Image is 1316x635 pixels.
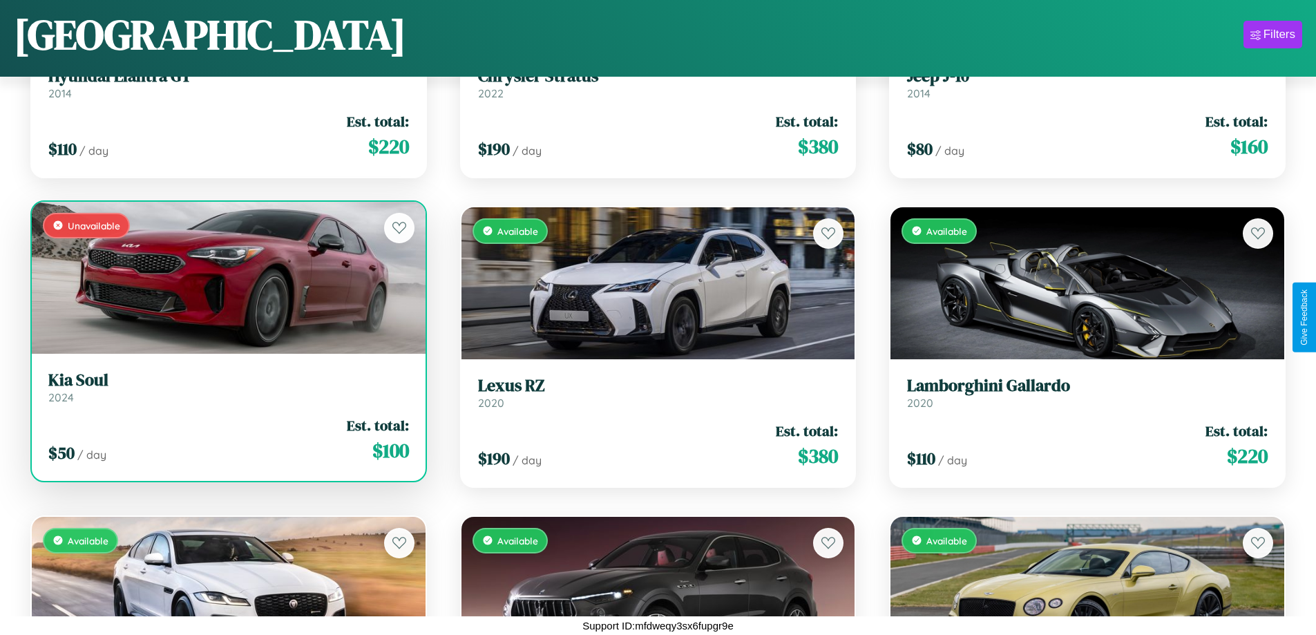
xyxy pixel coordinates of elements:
[48,86,72,100] span: 2014
[798,133,838,160] span: $ 380
[478,138,510,160] span: $ 190
[77,448,106,462] span: / day
[478,447,510,470] span: $ 190
[907,376,1268,396] h3: Lamborghini Gallardo
[907,86,931,100] span: 2014
[368,133,409,160] span: $ 220
[1205,421,1268,441] span: Est. total:
[907,376,1268,410] a: Lamborghini Gallardo2020
[776,421,838,441] span: Est. total:
[497,535,538,547] span: Available
[79,144,108,158] span: / day
[48,66,409,86] h3: Hyundai Elantra GT
[478,376,839,410] a: Lexus RZ2020
[478,376,839,396] h3: Lexus RZ
[478,66,839,100] a: Chrysler Stratus2022
[938,453,967,467] span: / day
[478,396,504,410] span: 2020
[48,370,409,404] a: Kia Soul2024
[48,66,409,100] a: Hyundai Elantra GT2014
[372,437,409,464] span: $ 100
[347,111,409,131] span: Est. total:
[798,442,838,470] span: $ 380
[48,370,409,390] h3: Kia Soul
[478,86,504,100] span: 2022
[1299,290,1309,345] div: Give Feedback
[48,138,77,160] span: $ 110
[68,535,108,547] span: Available
[926,535,967,547] span: Available
[907,447,935,470] span: $ 110
[1230,133,1268,160] span: $ 160
[1227,442,1268,470] span: $ 220
[347,415,409,435] span: Est. total:
[513,453,542,467] span: / day
[513,144,542,158] span: / day
[68,220,120,231] span: Unavailable
[907,66,1268,86] h3: Jeep J-10
[1205,111,1268,131] span: Est. total:
[1263,28,1295,41] div: Filters
[48,442,75,464] span: $ 50
[48,390,74,404] span: 2024
[776,111,838,131] span: Est. total:
[14,6,406,63] h1: [GEOGRAPHIC_DATA]
[935,144,964,158] span: / day
[1243,21,1302,48] button: Filters
[478,66,839,86] h3: Chrysler Stratus
[497,225,538,237] span: Available
[582,616,733,635] p: Support ID: mfdweqy3sx6fupgr9e
[926,225,967,237] span: Available
[907,138,933,160] span: $ 80
[907,396,933,410] span: 2020
[907,66,1268,100] a: Jeep J-102014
